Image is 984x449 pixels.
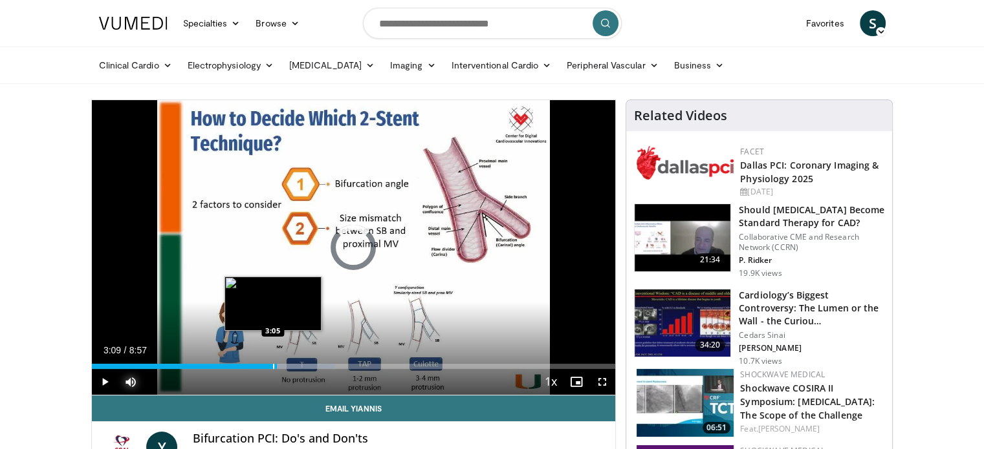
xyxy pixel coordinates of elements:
p: P. Ridker [739,255,884,266]
video-js: Video Player [92,100,616,395]
button: Fullscreen [589,369,615,395]
a: Specialties [175,10,248,36]
p: Collaborative CME and Research Network (CCRN) [739,232,884,253]
div: [DATE] [740,186,882,198]
a: Browse [248,10,307,36]
button: Enable picture-in-picture mode [563,369,589,395]
div: Progress Bar [92,364,616,369]
h4: Related Videos [634,108,727,123]
a: Electrophysiology [180,52,281,78]
a: 21:34 Should [MEDICAL_DATA] Become Standard Therapy for CAD? Collaborative CME and Research Netwo... [634,204,884,278]
button: Mute [118,369,144,395]
img: VuMedi Logo [99,17,168,30]
a: Business [666,52,732,78]
a: Interventional Cardio [444,52,560,78]
h4: Bifurcation PCI: Do's and Don'ts [193,432,605,446]
p: 19.9K views [739,268,782,278]
a: Shockwave Medical [740,369,825,380]
img: 939357b5-304e-4393-95de-08c51a3c5e2a.png.150x105_q85_autocrop_double_scale_upscale_version-0.2.png [637,146,734,180]
h3: Should [MEDICAL_DATA] Become Standard Therapy for CAD? [739,204,884,229]
a: 34:20 Cardiology’s Biggest Controversy: The Lumen or the Wall - the Curiou… Cedars Sinai [PERSON_... [634,289,884,366]
img: eb63832d-2f75-457d-8c1a-bbdc90eb409c.150x105_q85_crop-smart_upscale.jpg [635,204,730,271]
div: Feat. [740,423,882,435]
button: Play [92,369,118,395]
a: Clinical Cardio [91,52,180,78]
a: Favorites [798,10,852,36]
a: FACET [740,146,764,157]
img: c35ce14a-3a80-4fd3-b91e-c59d4b4f33e6.150x105_q85_crop-smart_upscale.jpg [637,369,734,437]
a: S [860,10,886,36]
img: d453240d-5894-4336-be61-abca2891f366.150x105_q85_crop-smart_upscale.jpg [635,289,730,357]
a: [MEDICAL_DATA] [281,52,382,78]
span: 34:20 [695,339,726,351]
a: Peripheral Vascular [559,52,666,78]
span: 06:51 [703,422,730,433]
a: Shockwave COSIRA II Symposium: [MEDICAL_DATA]: The Scope of the Challenge [740,382,875,421]
span: 3:09 [104,345,121,355]
p: [PERSON_NAME] [739,343,884,353]
a: 06:51 [637,369,734,437]
span: / [124,345,127,355]
a: Email Yiannis [92,395,616,421]
img: image.jpeg [224,277,322,331]
p: 10.7K views [739,356,782,366]
a: Imaging [382,52,444,78]
p: Cedars Sinai [739,330,884,340]
a: Dallas PCI: Coronary Imaging & Physiology 2025 [740,159,879,185]
span: 8:57 [129,345,147,355]
a: [PERSON_NAME] [758,423,820,434]
button: Playback Rate [538,369,563,395]
h3: Cardiology’s Biggest Controversy: The Lumen or the Wall - the Curiou… [739,289,884,328]
span: 21:34 [695,253,726,266]
input: Search topics, interventions [363,8,622,39]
